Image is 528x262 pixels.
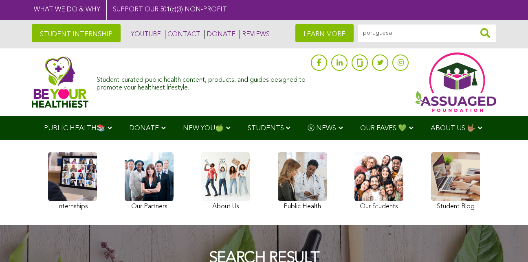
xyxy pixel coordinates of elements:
a: ABOUT US 🤟🏽 [422,116,493,140]
div: Navigation Menu [32,116,496,140]
img: glassdoor [357,59,363,67]
img: Assuaged App [415,52,496,112]
a: LEARN MORE [295,24,354,42]
a: STUDENTS [239,116,299,140]
div: Student-curated public health content, products, and guides designed to promote your healthiest l... [97,72,307,92]
img: Assuaged [32,56,88,108]
a: YOUTUBE [129,30,161,39]
a: STUDENT INTERNSHIP [32,24,121,42]
a: Ⓥ NEWS [299,116,352,140]
input: Search [358,24,496,42]
a: CONTACT [165,30,200,39]
a: DONATE [205,30,235,39]
a: PUBLIC HEALTH📚 [35,116,121,140]
a: REVIEWS [240,30,270,39]
a: DONATE [121,116,174,140]
a: OUR FAVES 💚 [352,116,422,140]
iframe: Chat Widget [487,223,528,262]
a: NEW YOU🍏 [174,116,239,140]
